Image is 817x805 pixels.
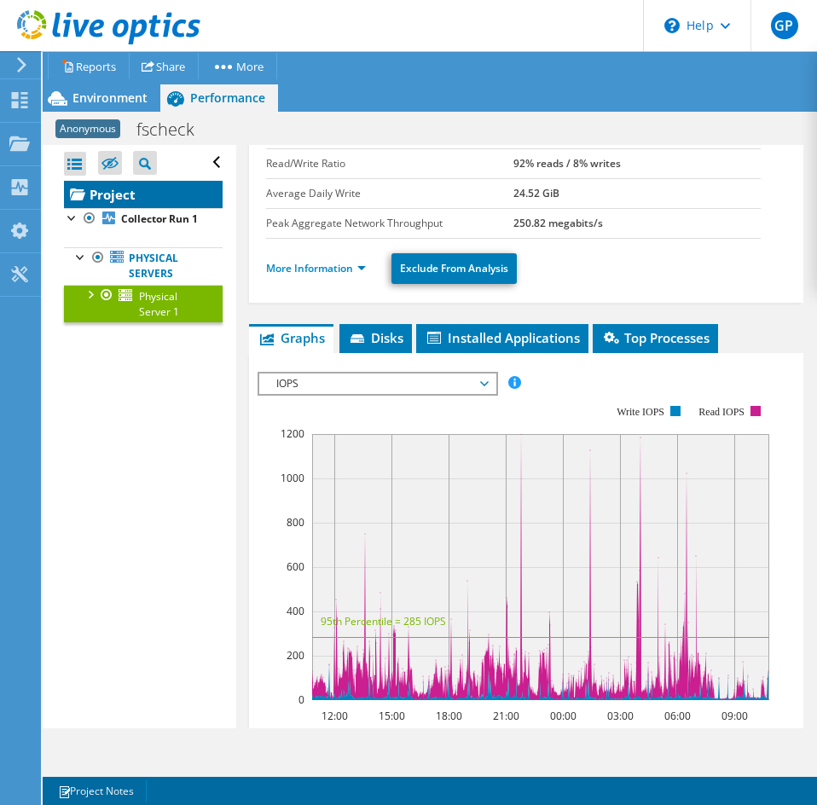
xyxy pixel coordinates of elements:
label: Peak Aggregate Network Throughput [266,215,513,232]
text: 15:00 [379,709,405,723]
a: Collector Run 1 [64,208,223,230]
text: 600 [287,559,304,574]
text: 200 [287,648,304,663]
text: 0 [298,692,304,707]
a: Project [64,181,223,208]
span: Performance [190,90,265,106]
a: Project Notes [46,780,147,802]
text: 800 [287,515,304,530]
span: GP [771,12,798,39]
text: 03:00 [607,709,634,723]
span: Installed Applications [425,329,580,346]
text: 1000 [281,471,304,485]
b: 24.52 GiB [513,186,559,200]
text: 00:00 [550,709,577,723]
text: 1200 [281,426,304,441]
text: 09:00 [721,709,748,723]
b: 250.82 megabits/s [513,216,603,230]
svg: \n [664,18,680,33]
a: More [198,53,277,79]
span: Physical Server 1 [139,289,179,319]
text: 400 [287,604,304,618]
span: Top Processes [601,329,710,346]
h1: fscheck [129,120,221,139]
text: 18:00 [436,709,462,723]
text: Read IOPS [698,406,745,418]
label: Average Daily Write [266,185,513,202]
span: Graphs [258,329,325,346]
a: Share [129,53,199,79]
text: 06:00 [664,709,691,723]
span: Anonymous [55,119,120,138]
b: 92% reads / 8% writes [513,156,621,171]
a: Reports [48,53,130,79]
text: 95th Percentile = 285 IOPS [321,614,446,628]
span: Disks [348,329,403,346]
label: Read/Write Ratio [266,155,513,172]
text: 21:00 [493,709,519,723]
a: Physical Server 1 [64,285,223,322]
a: More Information [266,261,366,275]
a: Exclude From Analysis [391,253,517,284]
span: Environment [72,90,148,106]
span: IOPS [268,374,487,394]
b: Collector Run 1 [121,211,198,226]
a: Physical Servers [64,247,223,285]
text: Write IOPS [617,406,664,418]
text: 12:00 [322,709,348,723]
